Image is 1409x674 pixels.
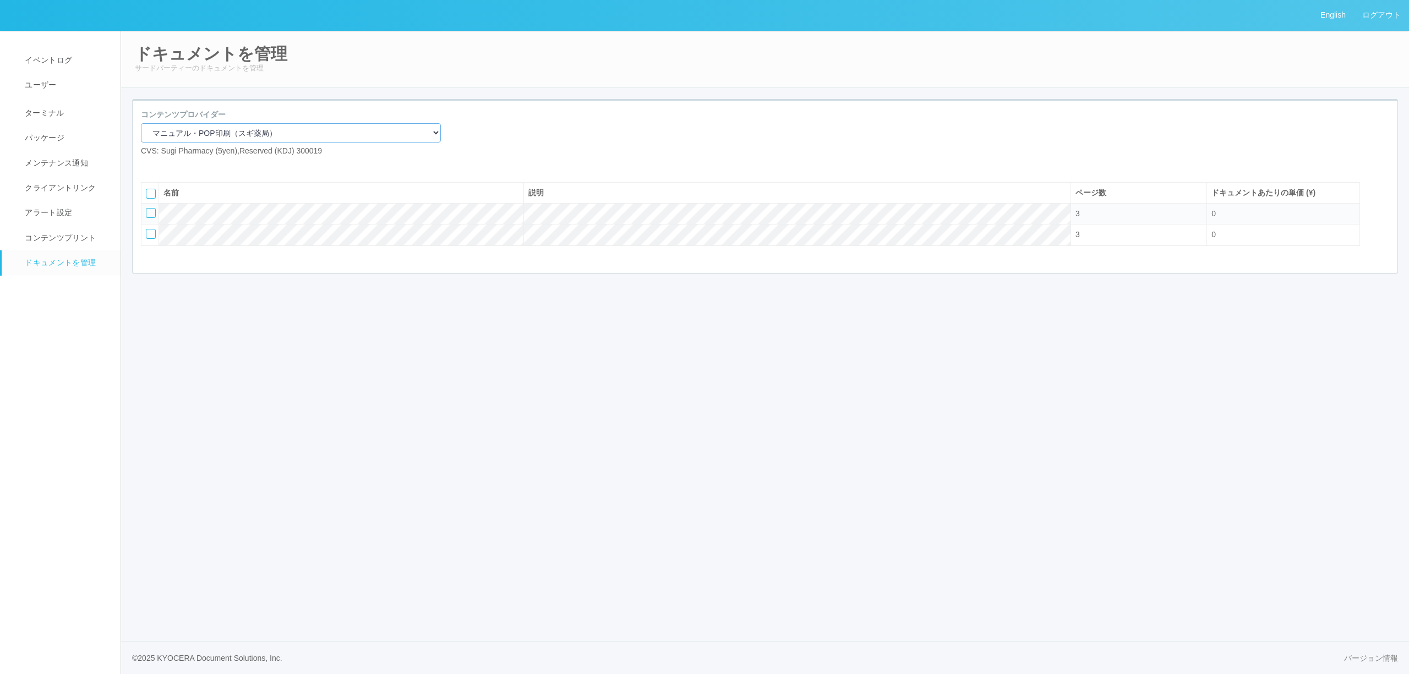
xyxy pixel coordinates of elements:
a: メンテナンス通知 [2,151,130,176]
div: 上に移動 [1375,201,1392,223]
span: クライアントリンク [22,183,96,192]
div: 下に移動 [1375,223,1392,245]
span: アラート設定 [22,208,72,217]
span: 3 [1075,209,1080,218]
h2: ドキュメントを管理 [135,45,1395,63]
a: パッケージ [2,125,130,150]
span: CVS: Sugi Pharmacy (5yen),Reserved (KDJ) 300019 [141,146,322,155]
div: 最上部に移動 [1375,179,1392,201]
div: 名前 [163,187,519,199]
span: © 2025 KYOCERA Document Solutions, Inc. [132,654,282,662]
a: クライアントリンク [2,176,130,200]
label: コンテンツプロバイダー [141,109,226,120]
span: イベントログ [22,56,72,64]
span: ターミナル [22,108,64,117]
span: 0 [1211,209,1216,218]
a: コンテンツプリント [2,226,130,250]
span: ユーザー [22,80,56,89]
div: 最下部に移動 [1375,245,1392,267]
a: ユーザー [2,73,130,97]
span: コンテンツプリント [22,233,96,242]
span: パッケージ [22,133,64,142]
a: アラート設定 [2,200,130,225]
span: 3 [1075,230,1080,239]
a: バージョン情報 [1344,653,1398,664]
div: ドキュメントあたりの単価 (¥) [1211,187,1355,199]
a: ドキュメントを管理 [2,250,130,275]
span: 0 [1211,230,1216,239]
a: イベントログ [2,48,130,73]
a: ターミナル [2,98,130,125]
p: サードパーティーのドキュメントを管理 [135,63,1395,74]
div: ページ数 [1075,187,1202,199]
span: ドキュメントを管理 [22,258,96,267]
span: メンテナンス通知 [22,158,88,167]
div: 説明 [528,187,1066,199]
